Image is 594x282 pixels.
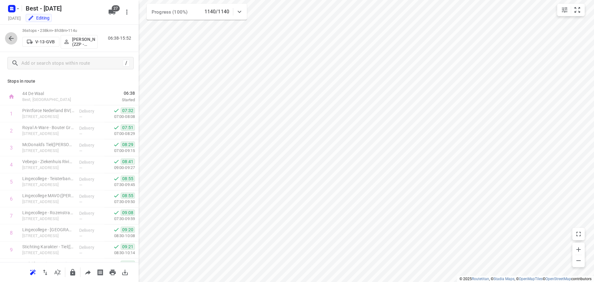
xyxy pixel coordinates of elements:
[23,3,103,13] h5: Rename
[10,230,13,236] div: 8
[7,78,131,85] p: Stops in route
[79,108,102,114] p: Delivery
[27,269,39,275] span: Reoptimize route
[121,6,133,18] button: More
[104,165,135,171] p: 09:00-09:27
[22,114,74,120] p: [STREET_ADDRESS]
[22,131,74,137] p: [STREET_ADDRESS]
[94,90,135,96] span: 06:38
[123,60,130,67] div: /
[79,125,102,131] p: Delivery
[519,277,543,281] a: OpenMapTiles
[22,28,98,34] p: 36 stops • 238km • 8h38m
[152,9,187,15] span: Progress (100%)
[22,227,74,233] p: Lingecollege - Lyceum Heiligestraat(Jolande Agema)
[571,4,583,16] button: Fit zoom
[79,142,102,148] p: Delivery
[22,199,74,205] p: [STREET_ADDRESS]
[113,124,119,131] svg: Done
[104,131,135,137] p: 07:00-08:29
[104,199,135,205] p: 07:30-09:50
[147,4,247,20] div: Progress (100%)1140/1140
[204,8,229,15] p: 1140/1140
[22,107,74,114] p: Printforce Nederland BV(Eric van Iperen)
[121,141,135,148] span: 08:29
[104,216,135,222] p: 07:30-09:59
[10,179,13,185] div: 5
[104,114,135,120] p: 07:00-08:08
[51,269,64,275] span: Sort by time window
[545,277,571,281] a: OpenStreetMap
[113,176,119,182] svg: Done
[10,247,13,253] div: 9
[22,250,74,256] p: Hertog Reinaldlaan 80, Tiel
[121,158,135,165] span: 08:41
[79,183,82,187] span: —
[104,182,135,188] p: 07:30-09:45
[459,277,592,281] li: © 2025 , © , © © contributors
[79,149,82,153] span: —
[79,210,102,216] p: Delivery
[113,107,119,114] svg: Done
[79,251,82,255] span: —
[121,124,135,131] span: 07:51
[121,193,135,199] span: 08:55
[113,261,119,267] svg: Done
[10,111,13,117] div: 1
[10,145,13,151] div: 3
[104,250,135,256] p: 08:30-10:14
[121,244,135,250] span: 09:21
[94,269,106,275] span: Print shipping labels
[106,6,118,18] button: 27
[79,132,82,136] span: —
[10,162,13,168] div: 4
[22,37,59,47] button: V-13-GVB
[22,216,74,222] p: [STREET_ADDRESS]
[79,234,82,238] span: —
[22,97,87,103] p: Best, [GEOGRAPHIC_DATA]
[79,217,82,221] span: —
[113,158,119,165] svg: Done
[106,269,119,275] span: Print route
[22,233,74,239] p: [STREET_ADDRESS]
[22,158,74,165] p: Vebego - Ziekenhuis Rivierenland Tiel(Linda Tolk)
[79,166,82,170] span: —
[10,196,13,202] div: 6
[113,141,119,148] svg: Done
[104,233,135,239] p: 08:30-10:08
[79,159,102,165] p: Delivery
[22,244,74,250] p: Stichting Karakter - Tiel(Femke van Aken)
[472,277,489,281] a: Routetitan
[557,4,585,16] div: small contained button group
[39,269,51,275] span: Reverse route
[67,266,79,279] button: Lock route
[79,176,102,182] p: Delivery
[72,37,95,47] p: Jesse Hokkelman (ZZP - Best)
[119,269,131,275] span: Download route
[79,244,102,250] p: Delivery
[35,39,55,44] p: V-13-GVB
[113,210,119,216] svg: Done
[28,15,49,21] div: You are currently in edit mode.
[558,4,571,16] button: Map settings
[94,97,135,103] p: Started
[112,5,120,11] span: 27
[121,107,135,114] span: 07:32
[22,90,87,97] p: 44 De Waal
[22,261,74,267] p: Bedrijfsvoeringsorganisatie West-Betuwe - Gemeente Tiel(Rowena)
[21,59,123,68] input: Add or search stops within route
[121,261,135,267] span: 09:36
[113,227,119,233] svg: Done
[121,227,135,233] span: 09:20
[22,141,74,148] p: McDonald's Tiel(Ronny den Besten)
[104,148,135,154] p: 07:00-09:15
[79,115,82,119] span: —
[108,35,134,41] p: 06:38-15:52
[61,35,98,49] button: [PERSON_NAME] (ZZP - Best)
[22,124,74,131] p: Royal A-Ware - Bouter Group Culemborg - Rolweg(Annelies de Koning)
[22,165,74,171] p: President Kennedylaan 1, Tiel
[82,269,94,275] span: Share route
[22,176,74,182] p: Lingecollege - Teisterbantlaan(Jolande Agema)
[113,193,119,199] svg: Done
[22,182,74,188] p: [STREET_ADDRESS]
